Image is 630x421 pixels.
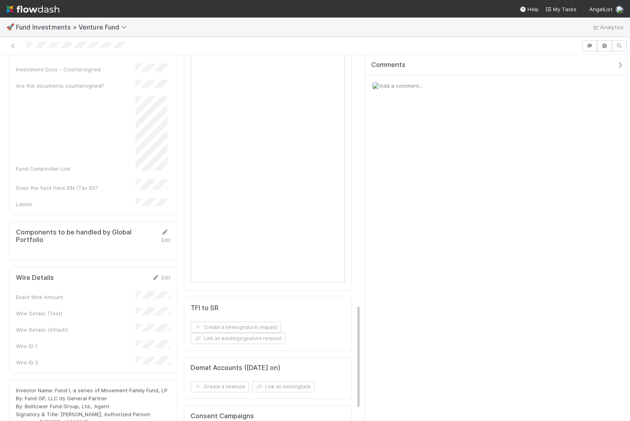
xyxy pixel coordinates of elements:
a: My Tasks [545,5,577,13]
a: Edit [152,274,171,281]
h5: Demat Accounts ([DATE] on) [191,364,280,372]
div: Wire Details (Text) [16,309,136,317]
h5: TFI to SR [191,304,219,312]
img: avatar_eed832e9-978b-43e4-b51e-96e46fa5184b.png [372,82,380,90]
div: Exact Wire Amount [16,293,136,301]
button: Link an existingsignature request [191,333,285,344]
button: Create a newtask [191,381,249,392]
span: AngelList [589,6,612,12]
div: Wire ID 1 [16,342,136,350]
h5: Consent Campaigns [191,412,254,420]
img: logo-inverted-e16ddd16eac7371096b0.svg [6,2,59,16]
span: Comments [371,61,406,69]
h5: Wire Details [16,274,54,282]
div: Labels [16,200,136,208]
img: avatar_eed832e9-978b-43e4-b51e-96e46fa5184b.png [616,6,624,14]
button: Create a newsignature request [191,322,281,333]
h5: Components to be handled by Global Portfolio [16,228,153,244]
span: My Tasks [545,6,577,12]
div: Help [520,5,539,13]
div: Fund Comptroller Link [16,165,136,173]
span: Add a comment... [380,83,423,89]
div: Wire Details (Attach) [16,326,136,334]
a: Edit [161,229,171,243]
span: Fund Investments > Venture Fund [16,23,131,31]
a: Analytics [592,22,624,32]
div: Are the documents countersigned? [16,82,136,90]
div: Does the fund have EIN (Tax ID)? [16,184,136,192]
button: Link an existingtask [252,381,315,392]
div: Investment Docs - Countersigned [16,65,136,73]
span: 🚀 [6,24,14,30]
div: Wire ID 2 [16,358,136,366]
